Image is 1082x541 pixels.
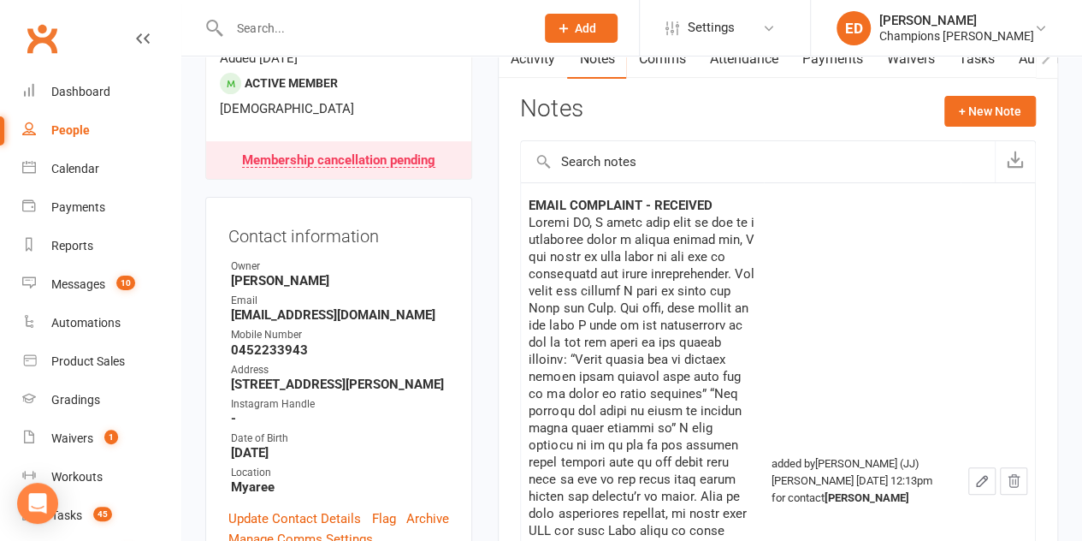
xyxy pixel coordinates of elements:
[17,483,58,524] div: Open Intercom Messenger
[529,198,712,213] strong: EMAIL COMPLAINT - RECEIVED
[51,316,121,330] div: Automations
[51,200,105,214] div: Payments
[231,411,449,426] strong: -
[22,111,180,150] a: People
[22,150,180,188] a: Calendar
[499,39,567,79] a: Activity
[51,431,93,445] div: Waivers
[772,455,953,507] div: added by [PERSON_NAME] (JJ) [PERSON_NAME] [DATE] 12:13pm
[575,21,596,35] span: Add
[944,96,1036,127] button: + New Note
[520,96,582,127] h3: Notes
[104,430,118,444] span: 1
[228,508,361,529] a: Update Contact Details
[688,9,735,47] span: Settings
[220,51,298,66] time: Added [DATE]
[22,265,180,304] a: Messages 10
[220,101,354,116] span: [DEMOGRAPHIC_DATA]
[51,162,99,175] div: Calendar
[626,39,697,79] a: Comms
[231,307,449,323] strong: [EMAIL_ADDRESS][DOMAIN_NAME]
[825,491,909,504] strong: [PERSON_NAME]
[93,507,112,521] span: 45
[231,293,449,309] div: Email
[22,458,180,496] a: Workouts
[789,39,874,79] a: Payments
[22,188,180,227] a: Payments
[51,123,90,137] div: People
[946,39,1006,79] a: Tasks
[879,13,1034,28] div: [PERSON_NAME]
[22,342,180,381] a: Product Sales
[116,276,135,290] span: 10
[228,220,449,246] h3: Contact information
[545,14,618,43] button: Add
[224,16,523,40] input: Search...
[697,39,789,79] a: Attendance
[874,39,946,79] a: Waivers
[51,354,125,368] div: Product Sales
[22,227,180,265] a: Reports
[51,393,100,407] div: Gradings
[372,508,396,529] a: Flag
[231,479,449,495] strong: Myaree
[22,419,180,458] a: Waivers 1
[837,11,871,45] div: ED
[231,259,449,275] div: Owner
[406,508,449,529] a: Archive
[231,431,449,447] div: Date of Birth
[231,465,449,481] div: Location
[521,141,995,182] input: Search notes
[51,85,110,98] div: Dashboard
[231,377,449,392] strong: [STREET_ADDRESS][PERSON_NAME]
[567,39,626,79] a: Notes
[231,396,449,413] div: Instagram Handle
[231,273,449,288] strong: [PERSON_NAME]
[242,154,435,168] div: Membership cancellation pending
[22,496,180,535] a: Tasks 45
[51,470,103,484] div: Workouts
[21,17,63,60] a: Clubworx
[22,73,180,111] a: Dashboard
[22,381,180,419] a: Gradings
[51,277,105,291] div: Messages
[51,508,82,522] div: Tasks
[51,239,93,253] div: Reports
[231,342,449,358] strong: 0452233943
[772,490,953,507] div: for contact
[231,445,449,461] strong: [DATE]
[231,327,449,343] div: Mobile Number
[22,304,180,342] a: Automations
[245,76,338,90] span: Active member
[879,28,1034,44] div: Champions [PERSON_NAME]
[231,362,449,378] div: Address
